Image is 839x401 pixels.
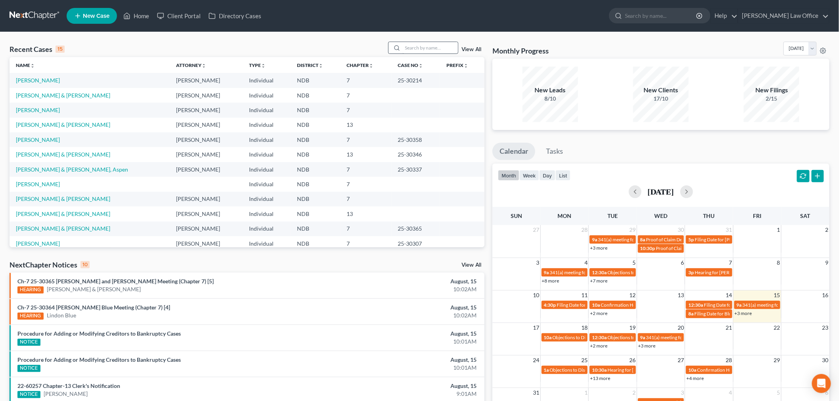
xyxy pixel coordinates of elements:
[243,132,291,147] td: Individual
[16,240,60,247] a: [PERSON_NAME]
[688,237,694,243] span: 5p
[523,95,578,103] div: 8/10
[17,339,40,346] div: NOTICE
[391,132,440,147] td: 25-30358
[347,62,374,68] a: Chapterunfold_more
[584,258,588,267] span: 4
[654,212,667,219] span: Wed
[329,285,477,293] div: 10:02AM
[629,290,637,300] span: 12
[744,95,799,103] div: 2/15
[16,136,60,143] a: [PERSON_NAME]
[329,338,477,346] div: 10:01AM
[16,166,128,173] a: [PERSON_NAME] & [PERSON_NAME], Aspen
[519,170,539,181] button: week
[170,88,243,103] td: [PERSON_NAME]
[83,13,109,19] span: New Case
[694,311,751,317] span: Filing Date for Blue, Lindon
[695,269,757,275] span: Hearing for [PERSON_NAME]
[608,212,618,219] span: Tue
[728,258,733,267] span: 7
[725,290,733,300] span: 14
[16,195,110,202] a: [PERSON_NAME] & [PERSON_NAME]
[291,103,341,117] td: NDB
[291,88,341,103] td: NDB
[773,355,781,365] span: 29
[30,63,35,68] i: unfold_more
[291,192,341,206] td: NDB
[558,212,572,219] span: Mon
[728,388,733,397] span: 4
[801,212,810,219] span: Sat
[812,374,831,393] div: Open Intercom Messenger
[341,236,391,251] td: 7
[629,323,637,332] span: 19
[601,302,653,308] span: Confirmation Hearing for
[533,323,540,332] span: 17
[822,323,829,332] span: 23
[170,222,243,236] td: [PERSON_NAME]
[725,355,733,365] span: 28
[590,245,607,251] a: +3 more
[291,73,341,88] td: NDB
[550,269,669,275] span: 341(a) meeting for [PERSON_NAME] & [PERSON_NAME]
[533,225,540,235] span: 27
[201,63,206,68] i: unfold_more
[329,311,477,319] div: 10:02AM
[536,258,540,267] span: 3
[590,310,607,316] a: +2 more
[391,236,440,251] td: 25-30307
[291,147,341,162] td: NDB
[17,330,181,337] a: Procedure for Adding or Modifying Creditors to Bankruptcy Cases
[17,382,120,389] a: 22-60257 Chapter-13 Clerk's Notification
[735,310,752,316] a: +3 more
[695,237,819,243] span: Filing Date for [PERSON_NAME] & [PERSON_NAME], Aspen
[776,388,781,397] span: 5
[607,269,733,275] span: Objections to Discharge Due (PFMC-7) for [PERSON_NAME]
[822,355,829,365] span: 30
[170,162,243,177] td: [PERSON_NAME]
[580,225,588,235] span: 28
[753,212,761,219] span: Fri
[176,62,206,68] a: Attorneyunfold_more
[17,356,181,363] a: Procedure for Adding or Modifying Creditors to Bankruptcy Cases
[170,73,243,88] td: [PERSON_NAME]
[291,222,341,236] td: NDB
[629,225,637,235] span: 29
[261,63,266,68] i: unfold_more
[607,367,669,373] span: Hearing for [PERSON_NAME]
[170,118,243,132] td: [PERSON_NAME]
[825,225,829,235] span: 2
[677,355,685,365] span: 27
[341,177,391,191] td: 7
[539,143,570,160] a: Tasks
[688,311,693,317] span: 8a
[170,147,243,162] td: [PERSON_NAME]
[329,390,477,398] div: 9:01AM
[462,47,481,52] a: View All
[170,192,243,206] td: [PERSON_NAME]
[153,9,205,23] a: Client Portal
[492,143,535,160] a: Calendar
[640,245,655,251] span: 10:30p
[16,107,60,113] a: [PERSON_NAME]
[243,192,291,206] td: Individual
[341,162,391,177] td: 7
[243,222,291,236] td: Individual
[633,86,689,95] div: New Clients
[492,46,549,55] h3: Monthly Progress
[744,86,799,95] div: New Filings
[205,9,265,23] a: Directory Cases
[170,236,243,251] td: [PERSON_NAME]
[632,258,637,267] span: 5
[297,62,323,68] a: Districtunfold_more
[590,375,610,381] a: +13 more
[291,177,341,191] td: NDB
[16,77,60,84] a: [PERSON_NAME]
[680,388,685,397] span: 3
[533,290,540,300] span: 10
[686,375,704,381] a: +4 more
[542,278,559,284] a: +8 more
[533,355,540,365] span: 24
[170,103,243,117] td: [PERSON_NAME]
